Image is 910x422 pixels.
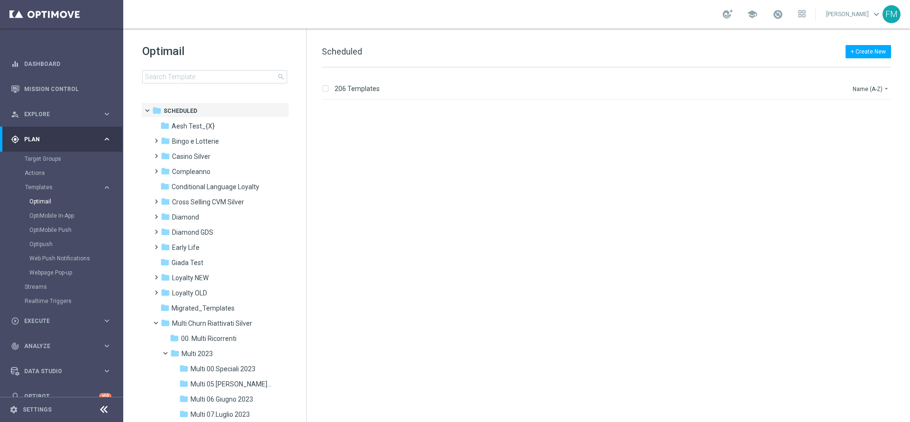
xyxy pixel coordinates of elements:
[10,317,112,325] button: play_circle_outline Execute keyboard_arrow_right
[182,349,213,358] span: Multi 2023
[747,9,757,19] span: school
[102,316,111,325] i: keyboard_arrow_right
[191,380,273,388] span: Multi 05.Maggio 2023
[25,184,93,190] span: Templates
[29,255,99,262] a: Web Push Notifications
[172,167,210,176] span: Compleanno
[312,231,908,296] div: Press SPACE to select this row.
[10,136,112,143] div: gps_fixed Plan keyboard_arrow_right
[10,85,112,93] button: Mission Control
[11,342,102,350] div: Analyze
[170,349,180,358] i: folder
[312,296,908,362] div: Press SPACE to select this row.
[11,110,19,119] i: person_search
[102,110,111,119] i: keyboard_arrow_right
[181,334,237,343] span: 00. Multi Ricorrenti
[11,135,19,144] i: gps_fixed
[142,44,287,59] h1: Optimail
[24,368,102,374] span: Data Studio
[179,364,189,373] i: folder
[24,137,102,142] span: Plan
[25,297,99,305] a: Realtime Triggers
[142,70,287,83] input: Search Template
[164,107,197,115] span: Scheduled
[102,183,111,192] i: keyboard_arrow_right
[29,240,99,248] a: Optipush
[322,46,362,56] span: Scheduled
[179,379,189,388] i: folder
[10,367,112,375] div: Data Studio keyboard_arrow_right
[277,73,285,81] span: search
[29,194,122,209] div: Optimail
[191,365,255,373] span: Multi 00.Speciali 2023
[172,198,244,206] span: Cross Selling CVM Silver
[852,83,891,94] button: Name (A-Z)arrow_drop_down
[102,367,111,376] i: keyboard_arrow_right
[161,151,170,161] i: folder
[170,333,179,343] i: folder
[160,182,170,191] i: folder
[172,319,252,328] span: Multi Churn Riattivati Silver
[10,342,112,350] button: track_changes Analyze keyboard_arrow_right
[825,7,883,21] a: [PERSON_NAME]keyboard_arrow_down
[11,135,102,144] div: Plan
[9,405,18,414] i: settings
[29,209,122,223] div: OptiMobile In-App
[29,198,99,205] a: Optimail
[102,341,111,350] i: keyboard_arrow_right
[312,100,908,165] div: Press SPACE to select this row.
[161,318,170,328] i: folder
[25,152,122,166] div: Target Groups
[172,122,215,130] span: Aesh Test_{X}
[11,60,19,68] i: equalizer
[29,212,99,220] a: OptiMobile In-App
[25,183,112,191] button: Templates keyboard_arrow_right
[23,407,52,413] a: Settings
[172,258,203,267] span: Giada Test
[161,288,170,297] i: folder
[25,283,99,291] a: Streams
[11,342,19,350] i: track_changes
[161,166,170,176] i: folder
[10,110,112,118] button: person_search Explore keyboard_arrow_right
[161,227,170,237] i: folder
[161,273,170,282] i: folder
[11,392,19,401] i: lightbulb
[25,184,102,190] div: Templates
[160,121,170,130] i: folder
[179,394,189,404] i: folder
[191,410,250,419] span: Multi 07.Luglio 2023
[191,395,253,404] span: Multi 06.Giugno 2023
[160,303,170,312] i: folder
[29,266,122,280] div: Webpage Pop-up
[99,393,111,399] div: +10
[172,137,219,146] span: Bingo e Lotterie
[29,269,99,276] a: Webpage Pop-up
[24,111,102,117] span: Explore
[10,60,112,68] button: equalizer Dashboard
[11,384,111,409] div: Optibot
[10,393,112,400] button: lightbulb Optibot +10
[172,213,199,221] span: Diamond
[29,223,122,237] div: OptiMobile Push
[172,228,213,237] span: Diamond GDS
[172,304,235,312] span: Migrated_Templates
[25,280,122,294] div: Streams
[24,343,102,349] span: Analyze
[172,289,207,297] span: Loyalty OLD
[152,106,162,115] i: folder
[179,409,189,419] i: folder
[335,84,380,93] p: 206 Templates
[161,136,170,146] i: folder
[846,45,891,58] button: + Create New
[11,317,102,325] div: Execute
[161,242,170,252] i: folder
[871,9,882,19] span: keyboard_arrow_down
